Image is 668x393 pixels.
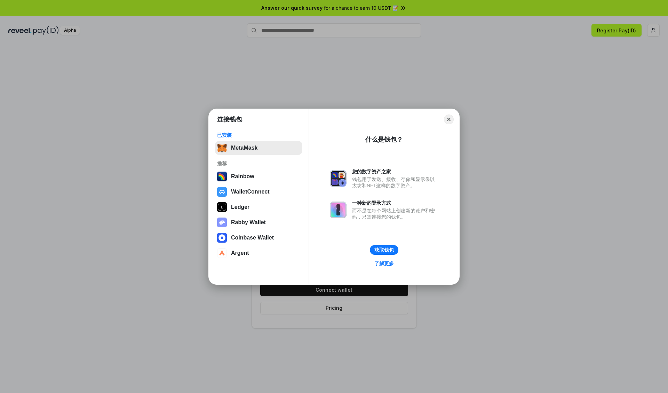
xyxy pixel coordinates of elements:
[370,245,398,255] button: 获取钱包
[215,185,302,199] button: WalletConnect
[370,259,398,268] a: 了解更多
[217,132,300,138] div: 已安装
[217,202,227,212] img: svg+xml,%3Csvg%20xmlns%3D%22http%3A%2F%2Fwww.w3.org%2F2000%2Fsvg%22%20width%3D%2228%22%20height%3...
[231,145,257,151] div: MetaMask
[231,173,254,180] div: Rainbow
[217,233,227,243] img: svg+xml,%3Csvg%20width%3D%2228%22%20height%3D%2228%22%20viewBox%3D%220%200%2028%2028%22%20fill%3D...
[217,143,227,153] img: svg+xml,%3Csvg%20fill%3D%22none%22%20height%3D%2233%22%20viewBox%3D%220%200%2035%2033%22%20width%...
[231,219,266,226] div: Rabby Wallet
[231,204,249,210] div: Ledger
[217,187,227,197] img: svg+xml,%3Csvg%20width%3D%2228%22%20height%3D%2228%22%20viewBox%3D%220%200%2028%2028%22%20fill%3D...
[215,215,302,229] button: Rabby Wallet
[330,202,347,218] img: svg+xml,%3Csvg%20xmlns%3D%22http%3A%2F%2Fwww.w3.org%2F2000%2Fsvg%22%20fill%3D%22none%22%20viewBox...
[215,231,302,245] button: Coinbase Wallet
[352,207,438,220] div: 而不是在每个网站上创建新的账户和密码，只需连接您的钱包。
[231,189,270,195] div: WalletConnect
[330,170,347,187] img: svg+xml,%3Csvg%20xmlns%3D%22http%3A%2F%2Fwww.w3.org%2F2000%2Fsvg%22%20fill%3D%22none%22%20viewBox...
[217,248,227,258] img: svg+xml,%3Csvg%20width%3D%2228%22%20height%3D%2228%22%20viewBox%3D%220%200%2028%2028%22%20fill%3D...
[217,160,300,167] div: 推荐
[215,170,302,183] button: Rainbow
[444,115,454,124] button: Close
[352,200,438,206] div: 一种新的登录方式
[231,235,274,241] div: Coinbase Wallet
[365,135,403,144] div: 什么是钱包？
[352,168,438,175] div: 您的数字资产之家
[215,200,302,214] button: Ledger
[217,172,227,181] img: svg+xml,%3Csvg%20width%3D%22120%22%20height%3D%22120%22%20viewBox%3D%220%200%20120%20120%22%20fil...
[231,250,249,256] div: Argent
[374,247,394,253] div: 获取钱包
[374,260,394,267] div: 了解更多
[217,115,242,124] h1: 连接钱包
[215,141,302,155] button: MetaMask
[215,246,302,260] button: Argent
[352,176,438,189] div: 钱包用于发送、接收、存储和显示像以太坊和NFT这样的数字资产。
[217,218,227,227] img: svg+xml,%3Csvg%20xmlns%3D%22http%3A%2F%2Fwww.w3.org%2F2000%2Fsvg%22%20fill%3D%22none%22%20viewBox...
